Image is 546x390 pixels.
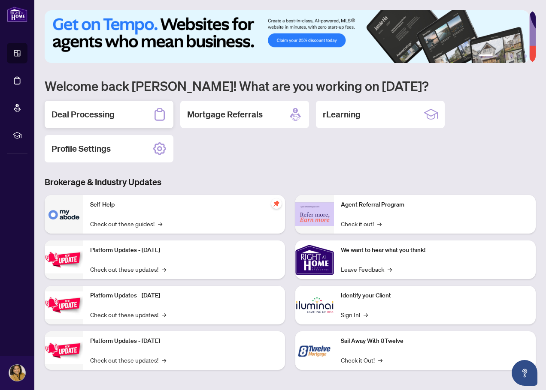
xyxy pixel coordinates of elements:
button: 6 [524,54,527,58]
span: → [162,310,166,319]
h1: Welcome back [PERSON_NAME]! What are you working on [DATE]? [45,78,536,94]
h2: Deal Processing [52,108,115,120]
button: 4 [510,54,513,58]
img: We want to hear what you think! [295,240,334,279]
p: Platform Updates - [DATE] [90,246,278,255]
p: Platform Updates - [DATE] [90,291,278,300]
button: 5 [517,54,520,58]
h2: Mortgage Referrals [187,108,263,120]
img: Platform Updates - June 23, 2025 [45,337,83,364]
a: Check out these updates!→ [90,355,166,365]
h2: Profile Settings [52,143,111,155]
a: Check out these updates!→ [90,310,166,319]
span: pushpin [271,198,282,209]
img: Agent Referral Program [295,202,334,226]
span: → [162,264,166,274]
a: Sign In!→ [341,310,368,319]
a: Leave Feedback→ [341,264,392,274]
button: 1 [479,54,493,58]
a: Check out these guides!→ [90,219,162,228]
img: Platform Updates - July 8, 2025 [45,291,83,318]
p: Agent Referral Program [341,200,529,210]
button: Open asap [512,360,537,386]
a: Check out these updates!→ [90,264,166,274]
p: We want to hear what you think! [341,246,529,255]
img: Slide 0 [45,10,529,63]
h3: Brokerage & Industry Updates [45,176,536,188]
button: 3 [503,54,507,58]
p: Identify your Client [341,291,529,300]
span: → [158,219,162,228]
span: → [162,355,166,365]
h2: rLearning [323,108,361,120]
img: Profile Icon [9,365,25,381]
img: Platform Updates - July 21, 2025 [45,246,83,273]
p: Sail Away With 8Twelve [341,336,529,346]
img: Self-Help [45,195,83,234]
a: Check it out!→ [341,219,382,228]
span: → [364,310,368,319]
span: → [388,264,392,274]
img: Identify your Client [295,286,334,324]
a: Check it Out!→ [341,355,382,365]
span: → [377,219,382,228]
span: → [378,355,382,365]
button: 2 [496,54,500,58]
img: logo [7,6,27,22]
p: Platform Updates - [DATE] [90,336,278,346]
p: Self-Help [90,200,278,210]
img: Sail Away With 8Twelve [295,331,334,370]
